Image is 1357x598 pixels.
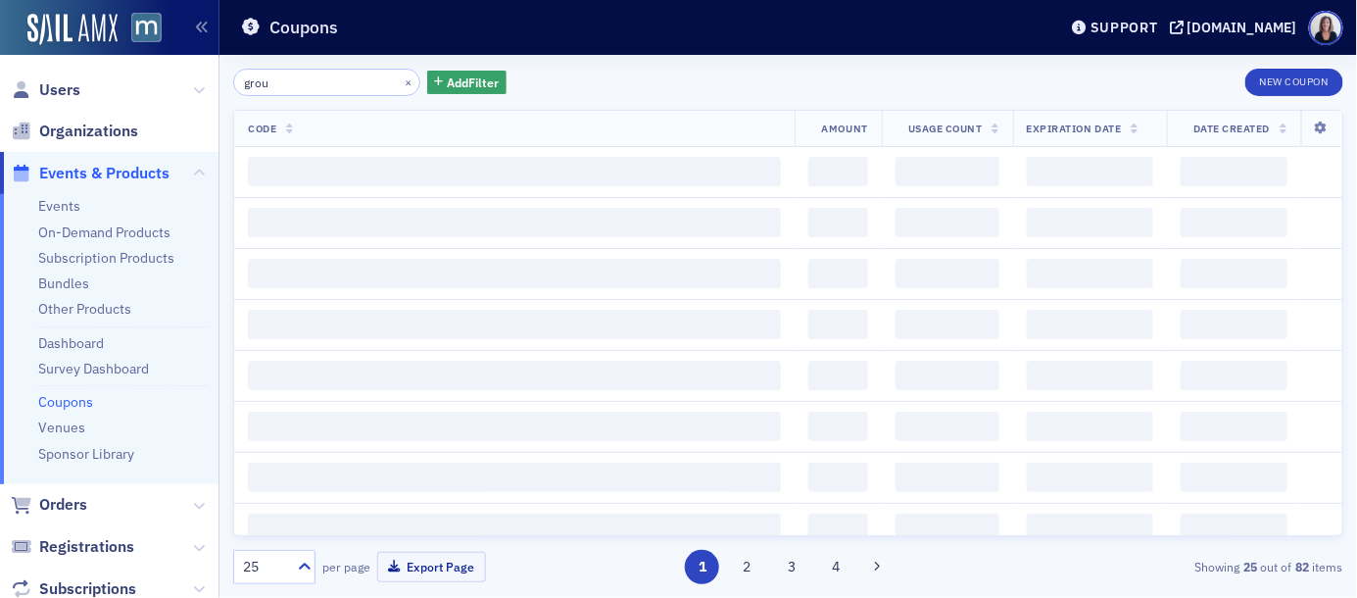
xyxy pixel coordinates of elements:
span: ‌ [896,412,999,441]
button: Export Page [377,552,486,582]
span: ‌ [1181,310,1287,339]
span: ‌ [248,361,781,390]
span: Date Created [1193,122,1270,135]
span: ‌ [1027,310,1153,339]
button: × [400,73,417,90]
span: ‌ [808,310,868,339]
button: 4 [819,550,853,584]
a: Events [38,197,80,215]
span: ‌ [1027,361,1153,390]
button: 2 [730,550,764,584]
button: 3 [774,550,808,584]
a: Events & Products [11,163,170,184]
span: ‌ [1181,208,1287,237]
span: ‌ [896,157,999,186]
strong: 25 [1240,558,1261,575]
button: [DOMAIN_NAME] [1170,21,1304,34]
a: Sponsor Library [38,445,134,463]
span: ‌ [1181,514,1287,543]
a: Subscription Products [38,249,174,267]
img: SailAMX [131,13,162,43]
span: ‌ [248,412,781,441]
span: ‌ [1027,259,1153,288]
span: ‌ [896,514,999,543]
span: Add Filter [447,74,499,91]
span: ‌ [1027,157,1153,186]
span: Organizations [39,121,138,142]
a: Other Products [38,300,131,318]
span: ‌ [896,208,999,237]
span: ‌ [896,463,999,492]
span: Users [39,79,80,101]
span: Profile [1309,11,1343,45]
span: ‌ [1027,514,1153,543]
span: ‌ [896,259,999,288]
a: Venues [38,419,85,436]
h1: Coupons [269,16,338,39]
div: [DOMAIN_NAME] [1187,19,1297,36]
a: New Coupon [1245,72,1343,89]
span: ‌ [248,514,781,543]
span: Usage Count [908,122,983,135]
span: ‌ [1181,412,1287,441]
span: ‌ [248,259,781,288]
span: ‌ [1181,157,1287,186]
span: ‌ [896,310,999,339]
span: ‌ [248,463,781,492]
div: Showing out of items [987,558,1343,575]
span: Registrations [39,536,134,558]
span: ‌ [1181,259,1287,288]
span: ‌ [1027,412,1153,441]
span: ‌ [808,412,868,441]
input: Search… [233,69,420,96]
span: ‌ [808,463,868,492]
span: ‌ [896,361,999,390]
span: ‌ [248,310,781,339]
span: Expiration Date [1027,122,1122,135]
span: ‌ [808,208,868,237]
a: Coupons [38,393,93,411]
span: ‌ [248,157,781,186]
button: 1 [685,550,719,584]
div: 25 [243,557,286,577]
span: ‌ [808,514,868,543]
img: SailAMX [27,14,118,45]
a: View Homepage [118,13,162,46]
span: ‌ [248,208,781,237]
strong: 82 [1292,558,1313,575]
a: Orders [11,494,87,516]
a: Dashboard [38,334,104,352]
a: Users [11,79,80,101]
span: Amount [822,122,868,135]
a: Bundles [38,274,89,292]
div: Support [1090,19,1158,36]
span: ‌ [808,157,868,186]
a: Survey Dashboard [38,360,149,377]
span: Orders [39,494,87,516]
button: New Coupon [1245,69,1343,96]
label: per page [322,558,370,575]
a: Organizations [11,121,138,142]
span: Code [248,122,276,135]
span: ‌ [1027,208,1153,237]
a: Registrations [11,536,134,558]
span: ‌ [1181,361,1287,390]
button: AddFilter [427,71,508,95]
span: ‌ [808,361,868,390]
span: ‌ [1181,463,1287,492]
span: Events & Products [39,163,170,184]
span: ‌ [808,259,868,288]
span: ‌ [1027,463,1153,492]
a: On-Demand Products [38,224,170,241]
